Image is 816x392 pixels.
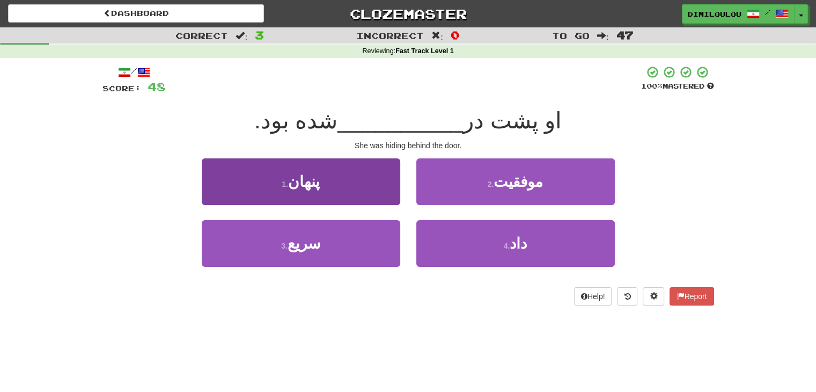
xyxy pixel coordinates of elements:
span: پنهان [288,173,320,190]
a: Clozemaster [280,4,536,23]
button: Round history (alt+y) [617,287,637,306]
a: DimiLoulou / [682,4,795,24]
span: 47 [616,28,634,41]
a: Dashboard [8,4,264,23]
span: : [236,31,247,40]
div: She was hiding behind the door. [102,140,714,151]
span: 3 [255,28,264,41]
button: 4.داد [416,220,615,267]
small: 4 . [504,242,510,250]
button: Report [670,287,714,306]
button: 3.سریع [202,220,400,267]
span: موفقیت [494,173,543,190]
span: سریع [288,235,320,252]
span: Score: [102,84,141,93]
span: 0 [451,28,460,41]
span: To go [552,30,590,41]
small: 3 . [281,242,288,250]
span: داد [510,235,527,252]
span: 100 % [641,82,663,90]
span: او پشت در [463,108,562,133]
span: DimiLoulou [688,9,741,19]
span: : [597,31,609,40]
div: / [102,66,166,79]
span: / [765,9,770,16]
span: __________ [337,108,463,133]
span: : [431,31,443,40]
button: 2.موفقیت [416,158,615,205]
span: شده بود. [254,108,337,133]
strong: Fast Track Level 1 [395,47,454,55]
span: Incorrect [356,30,424,41]
small: 1 . [282,180,288,188]
span: 48 [148,80,166,93]
div: Mastered [641,82,714,91]
small: 2 . [488,180,494,188]
button: 1.پنهان [202,158,400,205]
span: Correct [175,30,228,41]
button: Help! [574,287,612,306]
